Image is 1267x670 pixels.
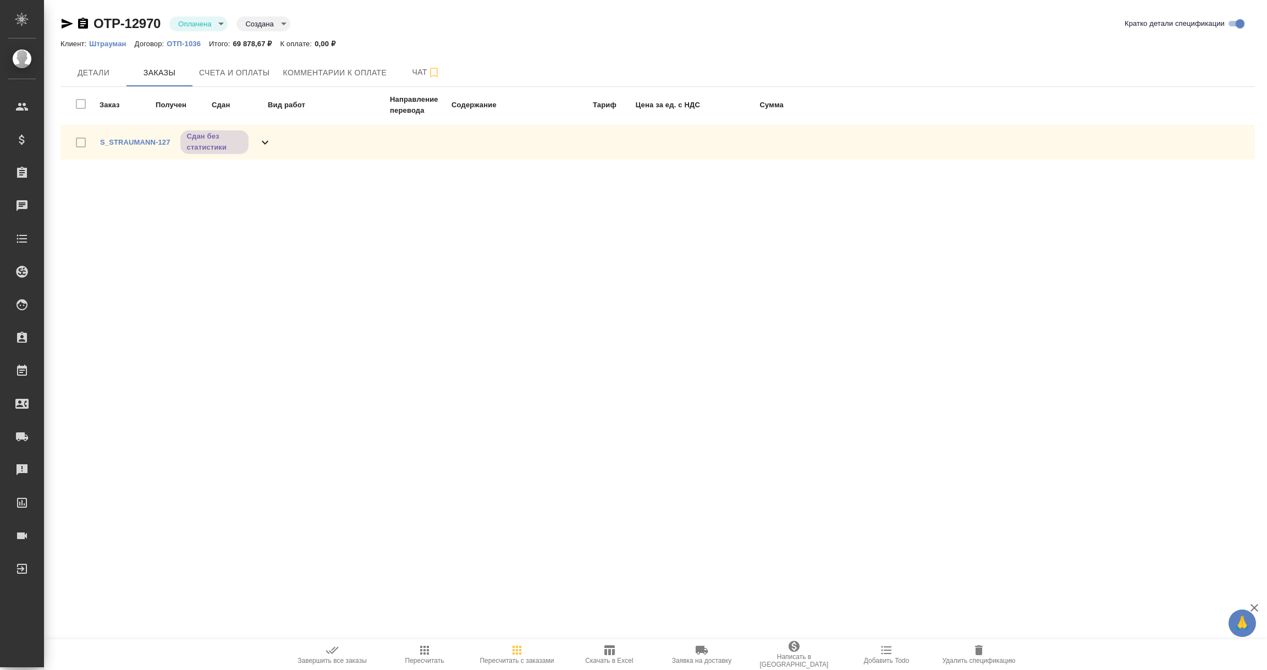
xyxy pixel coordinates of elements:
p: 69 878,67 ₽ [233,40,280,48]
a: S_STRAUMANN-127 [100,138,170,146]
td: Получен [155,94,210,117]
p: Договор: [135,40,167,48]
button: Оплачена [175,19,214,29]
button: Скопировать ссылку для ЯМессенджера [60,17,74,30]
span: 🙏 [1233,612,1252,635]
span: Чат [400,65,453,79]
a: OTP-12970 [93,16,161,31]
td: Сумма [702,94,784,117]
span: Счета и оплаты [199,66,270,80]
td: Сдан [211,94,266,117]
p: 0,00 ₽ [315,40,344,48]
p: Итого: [209,40,233,48]
p: Сдан без статистики [187,131,242,153]
p: К оплате: [280,40,315,48]
button: 🙏 [1229,609,1256,637]
div: Оплачена [169,17,228,31]
td: Содержание [451,94,539,117]
span: Заказы [133,66,186,80]
td: Направление перевода [389,94,450,117]
span: Комментарии к оплате [283,66,387,80]
a: ОТП-1036 [167,39,209,48]
td: Цена за ед. с НДС [618,94,701,117]
button: Скопировать ссылку [76,17,90,30]
a: Штрауман [89,39,134,48]
span: Детали [67,66,120,80]
td: Заказ [99,94,154,117]
p: Клиент: [60,40,89,48]
div: Оплачена [236,17,290,31]
button: Создана [242,19,277,29]
svg: Подписаться [427,66,440,79]
td: Тариф [540,94,617,117]
span: Кратко детали спецификации [1125,18,1225,29]
p: ОТП-1036 [167,40,209,48]
td: Вид работ [267,94,388,117]
div: S_STRAUMANN-127Сдан без статистики [60,125,1255,160]
p: Штрауман [89,40,134,48]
